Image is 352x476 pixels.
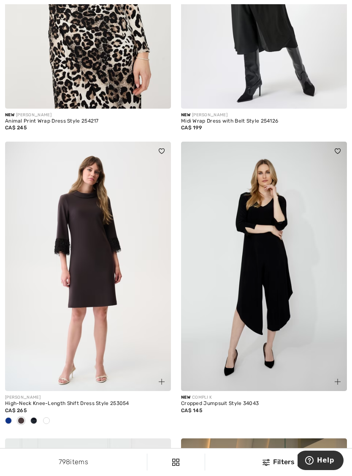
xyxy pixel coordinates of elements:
[5,142,171,391] img: High-Neck Knee-Length Shift Dress Style 253054. Black
[5,112,14,118] span: New
[15,414,27,428] div: Mocha
[159,148,165,153] img: heart_black_full.svg
[5,408,27,413] span: CA$ 265
[181,112,190,118] span: New
[27,414,40,428] div: Midnight Blue
[181,401,347,407] div: Cropped Jumpsuit Style 34043
[159,379,165,385] img: plus_v2.svg
[5,125,27,131] span: CA$ 245
[181,408,202,413] span: CA$ 145
[210,457,347,467] div: Filters
[298,451,344,472] iframe: Opens a widget where you can find more information
[181,112,347,118] div: [PERSON_NAME]
[5,394,171,401] div: [PERSON_NAME]
[40,414,53,428] div: Cosmos
[335,379,341,385] img: plus_v2.svg
[181,118,347,124] div: Midi Wrap Dress with Belt Style 254126
[181,394,347,401] div: COMPLI K
[181,142,347,391] img: Cropped Jumpsuit Style 34043. Black
[181,125,202,131] span: CA$ 199
[5,401,171,407] div: High-Neck Knee-Length Shift Dress Style 253054
[2,414,15,428] div: Royal Sapphire 163
[59,458,70,466] span: 798
[335,148,341,153] img: heart_black_full.svg
[172,459,179,466] img: Filters
[5,118,171,124] div: Animal Print Wrap Dress Style 254217
[181,395,190,400] span: New
[5,112,171,118] div: [PERSON_NAME]
[263,459,270,466] img: Filters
